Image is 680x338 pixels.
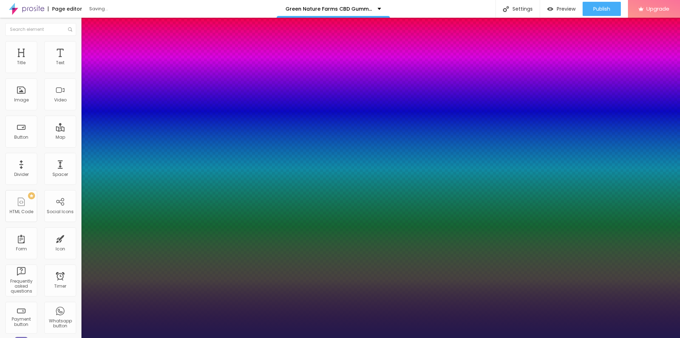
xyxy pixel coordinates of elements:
[48,6,82,11] div: Page editor
[285,6,372,11] p: Green Nature Farms CBD Gummies Official Website
[14,98,29,102] div: Image
[557,6,576,12] span: Preview
[10,209,33,214] div: HTML Code
[56,60,64,65] div: Text
[503,6,509,12] img: Icone
[593,6,610,12] span: Publish
[56,246,65,251] div: Icon
[14,135,28,140] div: Button
[16,246,27,251] div: Form
[646,6,669,12] span: Upgrade
[583,2,621,16] button: Publish
[89,7,171,11] div: Saving...
[68,27,72,32] img: Icone
[547,6,553,12] img: view-1.svg
[17,60,25,65] div: Title
[5,23,76,36] input: Search element
[56,135,65,140] div: Map
[47,209,74,214] div: Social Icons
[52,172,68,177] div: Spacer
[7,317,35,327] div: Payment button
[54,284,66,289] div: Timer
[14,172,29,177] div: Divider
[54,98,67,102] div: Video
[46,318,74,329] div: Whatsapp button
[540,2,583,16] button: Preview
[7,279,35,294] div: Frequently asked questions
